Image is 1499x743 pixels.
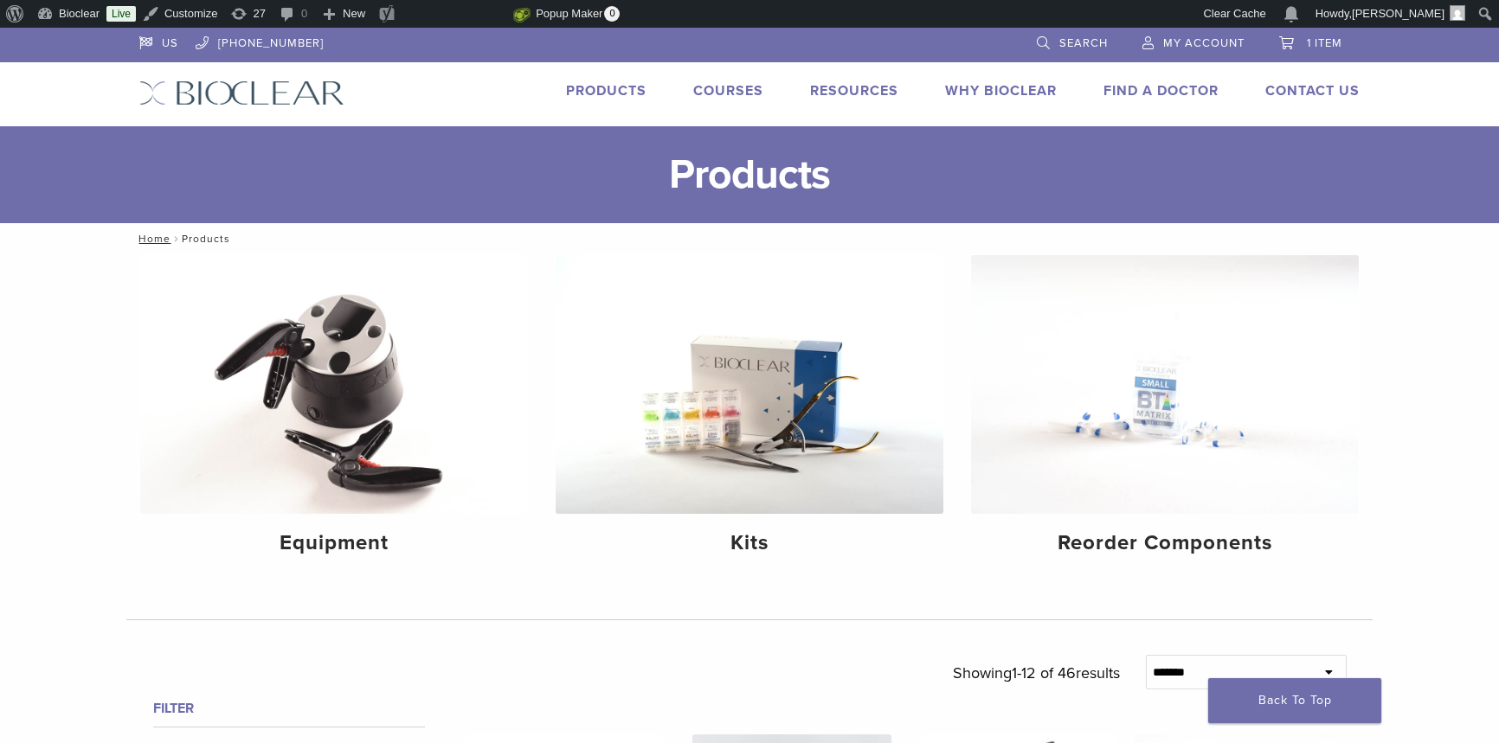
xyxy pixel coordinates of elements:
img: Bioclear [139,80,344,106]
a: US [139,28,178,54]
a: Reorder Components [971,255,1359,570]
h4: Equipment [154,528,514,559]
img: Reorder Components [971,255,1359,514]
a: Home [133,233,170,245]
a: Back To Top [1208,678,1381,723]
a: Equipment [140,255,528,570]
a: Contact Us [1265,82,1360,99]
a: Kits [556,255,943,570]
a: My Account [1142,28,1245,54]
span: 0 [604,6,620,22]
span: 1 item [1307,36,1342,50]
nav: Products [126,223,1373,254]
a: Courses [693,82,763,99]
a: Why Bioclear [945,82,1057,99]
span: / [170,234,182,243]
span: My Account [1163,36,1245,50]
span: [PERSON_NAME] [1352,7,1444,20]
img: Views over 48 hours. Click for more Jetpack Stats. [416,4,513,25]
span: 1-12 of 46 [1012,663,1076,682]
span: Search [1059,36,1108,50]
h4: Reorder Components [985,528,1345,559]
a: Products [566,82,647,99]
h4: Filter [153,698,425,719]
h4: Kits [569,528,930,559]
a: Find A Doctor [1103,82,1219,99]
a: 1 item [1279,28,1342,54]
a: Live [106,6,136,22]
img: Equipment [140,255,528,514]
p: Showing results [953,655,1120,691]
a: [PHONE_NUMBER] [196,28,324,54]
a: Search [1037,28,1108,54]
a: Resources [810,82,898,99]
img: Kits [556,255,943,514]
